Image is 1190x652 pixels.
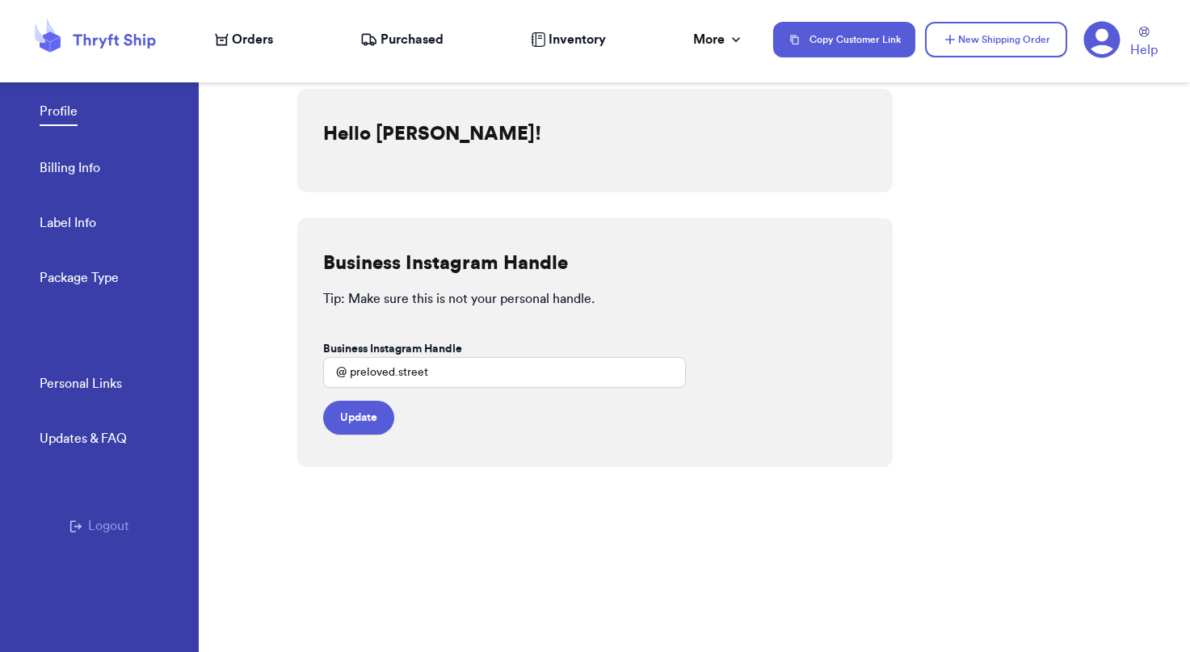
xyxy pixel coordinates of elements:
[693,30,744,49] div: More
[40,213,96,236] a: Label Info
[1130,40,1158,60] span: Help
[323,250,568,276] h2: Business Instagram Handle
[323,289,867,309] p: Tip: Make sure this is not your personal handle.
[40,102,78,126] a: Profile
[323,121,541,147] h2: Hello [PERSON_NAME]!
[323,357,347,388] div: @
[215,30,273,49] a: Orders
[40,374,122,397] a: Personal Links
[925,22,1067,57] button: New Shipping Order
[360,30,444,49] a: Purchased
[40,429,127,452] a: Updates & FAQ
[531,30,606,49] a: Inventory
[40,158,100,181] a: Billing Info
[40,429,127,448] div: Updates & FAQ
[773,22,915,57] button: Copy Customer Link
[323,401,394,435] button: Update
[549,30,606,49] span: Inventory
[232,30,273,49] span: Orders
[381,30,444,49] span: Purchased
[323,341,462,357] label: Business Instagram Handle
[40,268,119,291] a: Package Type
[69,516,129,536] button: Logout
[1130,27,1158,60] a: Help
